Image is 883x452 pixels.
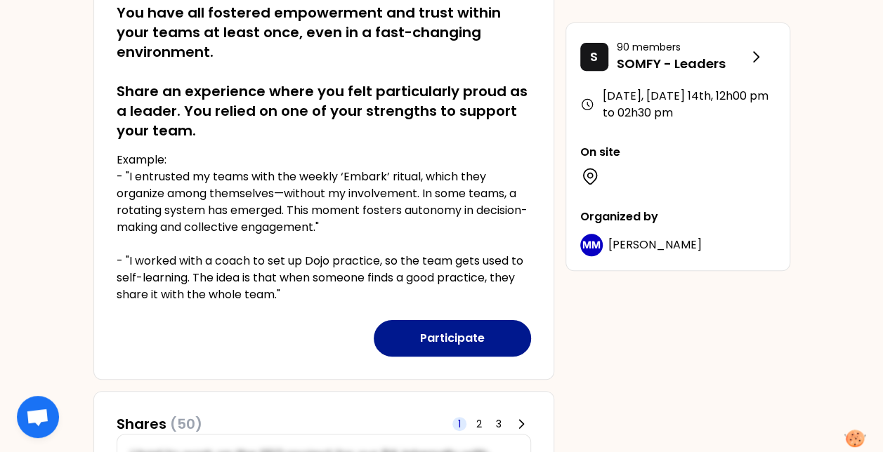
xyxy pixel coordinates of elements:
[476,417,482,431] span: 2
[374,320,531,357] button: Participate
[117,3,531,140] h2: You have all fostered empowerment and trust within your teams at least once, even in a fast-chang...
[580,208,776,225] p: Organized by
[617,40,747,54] p: 90 members
[458,417,461,431] span: 1
[580,144,776,161] p: On site
[590,47,598,67] p: S
[582,238,601,252] p: MM
[496,417,502,431] span: 3
[170,414,202,434] span: (50)
[117,414,202,434] h3: Shares
[117,152,531,303] p: Example: - "I entrusted my teams with the weekly ‘Embark’ ritual, which they organize among thems...
[17,396,59,438] div: Open chat
[608,237,702,253] span: [PERSON_NAME]
[617,54,747,74] p: SOMFY - Leaders
[580,88,776,121] div: [DATE], [DATE] 14th , 12h00 pm to 02h30 pm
